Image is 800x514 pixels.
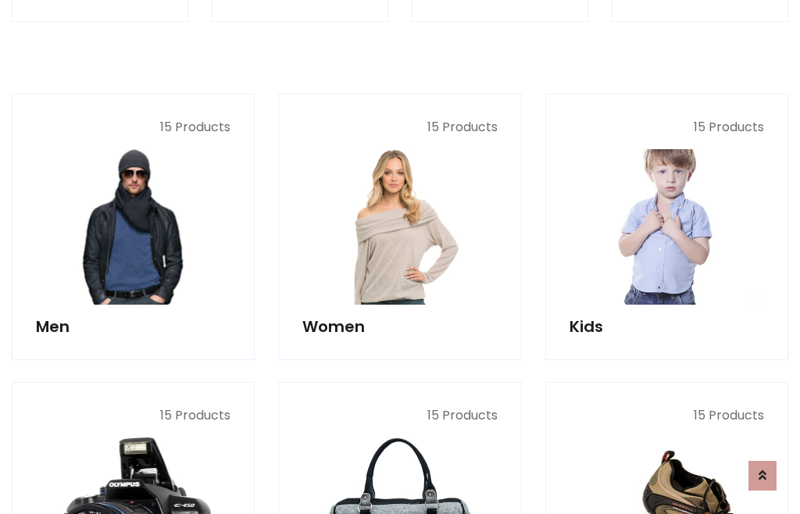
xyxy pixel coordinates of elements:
[302,118,497,137] p: 15 Products
[570,317,764,336] h5: Kids
[570,118,764,137] p: 15 Products
[570,406,764,425] p: 15 Products
[302,406,497,425] p: 15 Products
[36,406,230,425] p: 15 Products
[36,118,230,137] p: 15 Products
[36,317,230,336] h5: Men
[302,317,497,336] h5: Women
